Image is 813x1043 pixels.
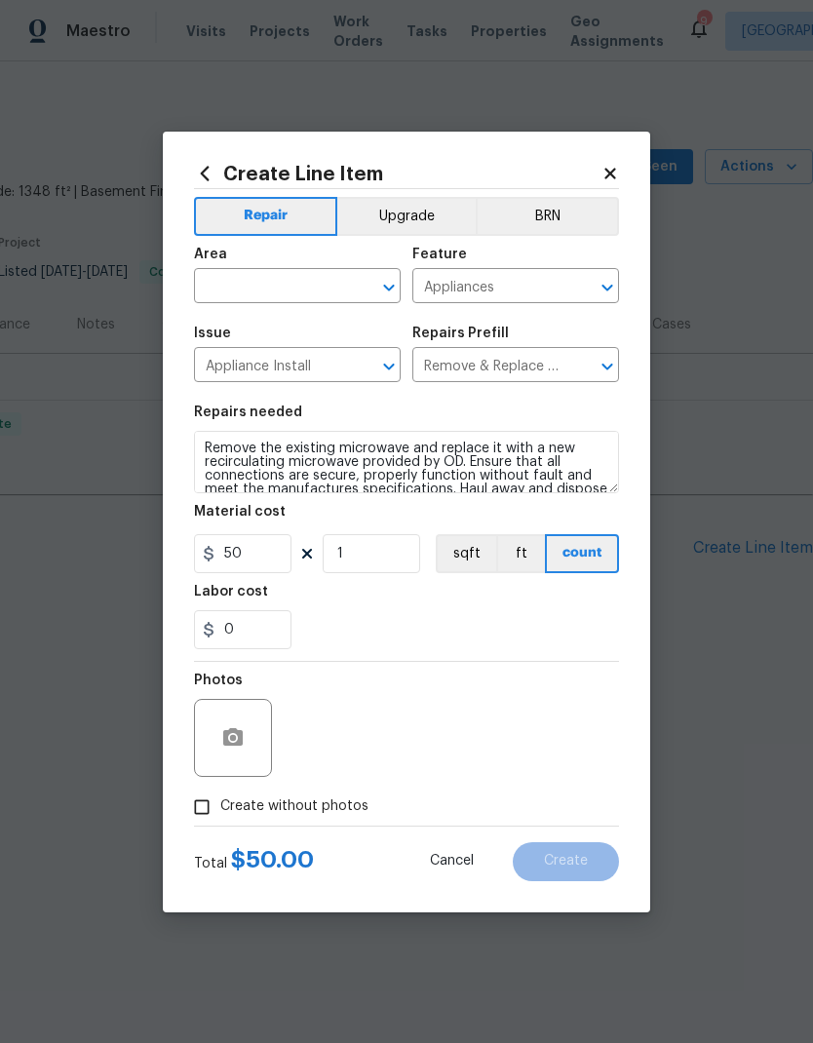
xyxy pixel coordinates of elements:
[375,353,403,380] button: Open
[337,197,477,236] button: Upgrade
[545,534,619,573] button: count
[220,796,368,817] span: Create without photos
[194,197,337,236] button: Repair
[513,842,619,881] button: Create
[194,163,601,184] h2: Create Line Item
[194,585,268,599] h5: Labor cost
[436,534,496,573] button: sqft
[194,505,286,519] h5: Material cost
[594,274,621,301] button: Open
[430,854,474,869] span: Cancel
[594,353,621,380] button: Open
[412,248,467,261] h5: Feature
[399,842,505,881] button: Cancel
[231,848,314,871] span: $ 50.00
[375,274,403,301] button: Open
[544,854,588,869] span: Create
[194,850,314,873] div: Total
[476,197,619,236] button: BRN
[496,534,545,573] button: ft
[194,327,231,340] h5: Issue
[194,431,619,493] textarea: Remove the existing microwave and replace it with a new recirculating microwave provided by OD. E...
[194,406,302,419] h5: Repairs needed
[194,248,227,261] h5: Area
[194,674,243,687] h5: Photos
[412,327,509,340] h5: Repairs Prefill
